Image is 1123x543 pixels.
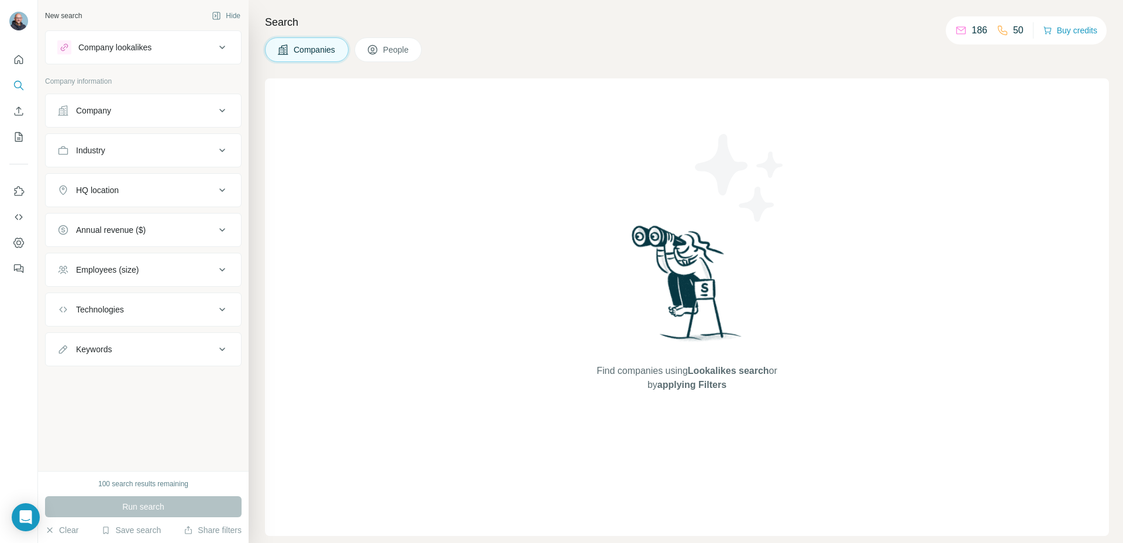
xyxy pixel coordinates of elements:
[46,97,241,125] button: Company
[46,216,241,244] button: Annual revenue ($)
[1043,22,1097,39] button: Buy credits
[184,524,242,536] button: Share filters
[76,145,105,156] div: Industry
[9,12,28,30] img: Avatar
[687,125,793,231] img: Surfe Illustration - Stars
[9,49,28,70] button: Quick start
[46,176,241,204] button: HQ location
[76,105,111,116] div: Company
[76,343,112,355] div: Keywords
[46,335,241,363] button: Keywords
[76,304,124,315] div: Technologies
[972,23,987,37] p: 186
[657,380,726,390] span: applying Filters
[46,295,241,324] button: Technologies
[101,524,161,536] button: Save search
[204,7,249,25] button: Hide
[45,11,82,21] div: New search
[76,184,119,196] div: HQ location
[45,76,242,87] p: Company information
[9,101,28,122] button: Enrich CSV
[9,126,28,147] button: My lists
[76,224,146,236] div: Annual revenue ($)
[46,136,241,164] button: Industry
[294,44,336,56] span: Companies
[46,33,241,61] button: Company lookalikes
[9,232,28,253] button: Dashboard
[78,42,151,53] div: Company lookalikes
[688,366,769,376] span: Lookalikes search
[383,44,410,56] span: People
[9,207,28,228] button: Use Surfe API
[76,264,139,276] div: Employees (size)
[9,75,28,96] button: Search
[46,256,241,284] button: Employees (size)
[9,258,28,279] button: Feedback
[45,524,78,536] button: Clear
[98,479,188,489] div: 100 search results remaining
[9,181,28,202] button: Use Surfe on LinkedIn
[1013,23,1024,37] p: 50
[593,364,780,392] span: Find companies using or by
[626,222,748,353] img: Surfe Illustration - Woman searching with binoculars
[265,14,1109,30] h4: Search
[12,503,40,531] div: Open Intercom Messenger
